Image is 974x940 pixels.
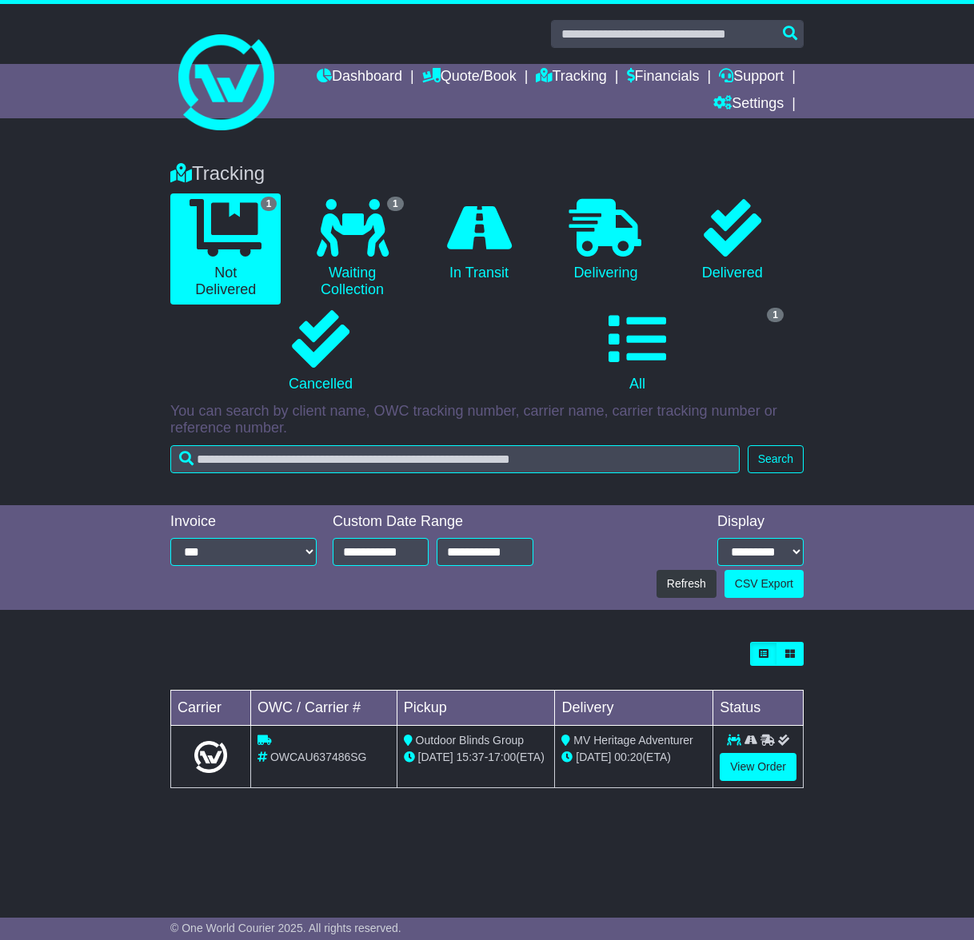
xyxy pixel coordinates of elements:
td: OWC / Carrier # [251,691,397,726]
a: In Transit [424,193,534,288]
span: OWCAU637486SG [270,751,367,763]
span: 1 [767,308,784,322]
button: Refresh [657,570,717,598]
a: Tracking [536,64,606,91]
span: [DATE] [418,751,453,763]
td: Carrier [171,691,251,726]
span: 1 [387,197,404,211]
span: © One World Courier 2025. All rights reserved. [170,922,401,934]
td: Pickup [397,691,555,726]
a: CSV Export [725,570,804,598]
div: Display [717,513,804,531]
div: Custom Date Range [333,513,533,531]
a: Delivered [677,193,788,288]
div: - (ETA) [404,749,549,766]
span: 1 [261,197,277,211]
a: Support [719,64,784,91]
span: [DATE] [576,751,611,763]
div: (ETA) [561,749,706,766]
span: 00:20 [614,751,642,763]
td: Delivery [555,691,713,726]
a: Delivering [550,193,661,288]
td: Status [713,691,804,726]
div: Invoice [170,513,317,531]
a: Settings [713,91,784,118]
span: 15:37 [457,751,485,763]
a: 1 Not Delivered [170,193,281,305]
span: MV Heritage Adventurer [573,734,693,747]
a: 1 All [487,305,788,399]
a: Dashboard [317,64,402,91]
a: Financials [627,64,700,91]
a: 1 Waiting Collection [297,193,407,305]
img: Light [194,741,226,773]
div: Tracking [162,162,812,185]
a: View Order [720,753,796,781]
span: 17:00 [488,751,516,763]
a: Cancelled [170,305,471,399]
a: Quote/Book [422,64,517,91]
button: Search [748,445,804,473]
p: You can search by client name, OWC tracking number, carrier name, carrier tracking number or refe... [170,403,804,437]
span: Outdoor Blinds Group [416,734,524,747]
